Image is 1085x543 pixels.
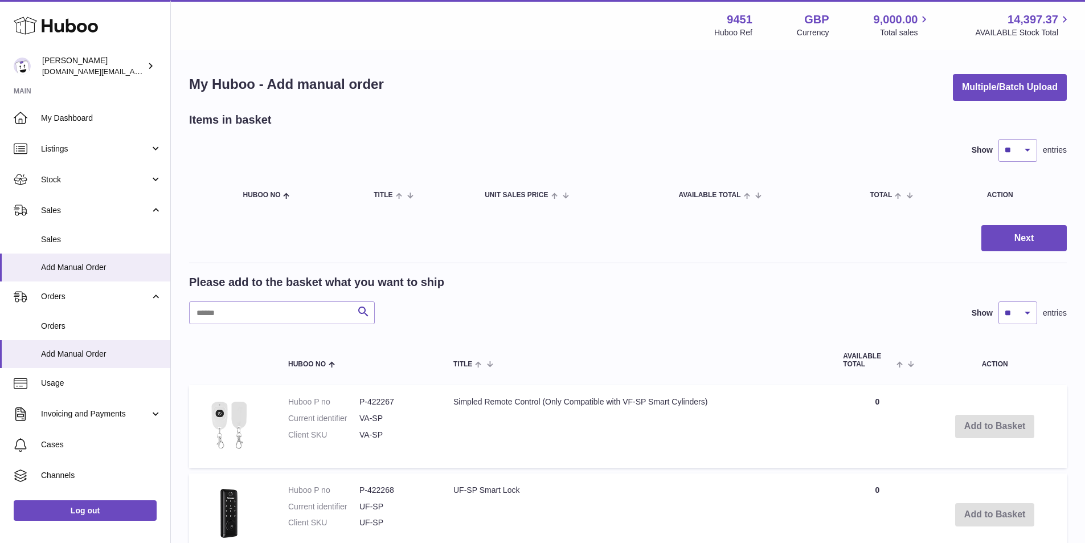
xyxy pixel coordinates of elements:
[923,341,1067,379] th: Action
[200,485,257,542] img: UF-SP Smart Lock
[41,262,162,273] span: Add Manual Order
[288,485,359,496] dt: Huboo P no
[359,485,431,496] dd: P-422268
[189,275,444,290] h2: Please add to the basket what you want to ship
[359,397,431,407] dd: P-422267
[972,145,993,156] label: Show
[714,27,752,38] div: Huboo Ref
[359,517,431,528] dd: UF-SP
[485,191,548,199] span: Unit Sales Price
[874,12,918,27] span: 9,000.00
[981,225,1067,252] button: Next
[42,55,145,77] div: [PERSON_NAME]
[1043,145,1067,156] span: entries
[189,112,272,128] h2: Items in basket
[987,191,1055,199] div: Action
[453,361,472,368] span: Title
[243,191,280,199] span: Huboo no
[41,113,162,124] span: My Dashboard
[953,74,1067,101] button: Multiple/Batch Upload
[288,501,359,512] dt: Current identifier
[41,439,162,450] span: Cases
[14,58,31,75] img: amir.ch@gmail.com
[288,361,326,368] span: Huboo no
[797,27,829,38] div: Currency
[832,385,923,468] td: 0
[288,430,359,440] dt: Client SKU
[41,378,162,389] span: Usage
[41,174,150,185] span: Stock
[41,470,162,481] span: Channels
[288,397,359,407] dt: Huboo P no
[442,385,832,468] td: Simpled Remote Control (Only Compatible with VF-SP Smart Cylinders)
[1008,12,1058,27] span: 14,397.37
[41,291,150,302] span: Orders
[874,12,931,38] a: 9,000.00 Total sales
[14,500,157,521] a: Log out
[41,234,162,245] span: Sales
[843,353,894,368] span: AVAILABLE Total
[972,308,993,319] label: Show
[975,27,1071,38] span: AVAILABLE Stock Total
[975,12,1071,38] a: 14,397.37 AVAILABLE Stock Total
[359,430,431,440] dd: VA-SP
[870,191,892,199] span: Total
[359,501,431,512] dd: UF-SP
[288,517,359,528] dt: Client SKU
[678,191,740,199] span: AVAILABLE Total
[41,205,150,216] span: Sales
[41,321,162,332] span: Orders
[42,67,227,76] span: [DOMAIN_NAME][EMAIL_ADDRESS][DOMAIN_NAME]
[359,413,431,424] dd: VA-SP
[41,409,150,419] span: Invoicing and Payments
[288,413,359,424] dt: Current identifier
[189,75,384,93] h1: My Huboo - Add manual order
[804,12,829,27] strong: GBP
[200,397,257,454] img: Simpled Remote Control (Only Compatible with VF-SP Smart Cylinders)
[41,349,162,360] span: Add Manual Order
[1043,308,1067,319] span: entries
[880,27,931,38] span: Total sales
[374,191,392,199] span: Title
[41,144,150,154] span: Listings
[727,12,752,27] strong: 9451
